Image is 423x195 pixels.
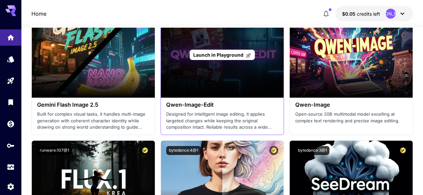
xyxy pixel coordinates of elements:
[290,12,413,98] img: alt
[37,146,72,155] button: runware:107@1
[398,146,407,155] button: Certified Model – Vetted for best performance and includes a commercial license.
[7,98,15,106] div: Library
[7,120,15,128] div: Wallet
[7,163,15,171] div: Usage
[32,12,155,98] img: alt
[166,102,279,108] h3: Qwen-Image-Edit
[140,146,149,155] button: Certified Model – Vetted for best performance and includes a commercial license.
[295,111,407,124] p: Open‑source 20B multimodal model excelling at complex text rendering and precise image editing.
[342,11,357,17] span: $0.05
[166,111,279,131] p: Designed for intelligent image editing, it applies targeted changes while keeping the original co...
[386,9,396,19] div: [PERSON_NAME]
[7,141,15,150] div: API Keys
[335,6,413,21] button: $0.05[PERSON_NAME]
[357,11,380,17] span: credits left
[37,102,149,108] h3: Gemini Flash Image 2.5
[37,111,149,131] p: Built for complex visual tasks, it handles multi-image generation with coherent character identit...
[7,55,15,63] div: Models
[295,102,407,108] h3: Qwen-Image
[166,146,201,155] button: bytedance:4@1
[193,52,243,58] span: Launch in Playground
[295,146,329,155] button: bytedance:3@1
[7,31,15,40] div: Home
[7,182,15,191] div: Settings
[190,50,255,60] a: Launch in Playground
[7,77,15,85] div: Playground
[342,10,380,17] div: $0.05
[31,10,46,18] a: Home
[31,10,46,18] nav: breadcrumb
[269,146,278,155] button: Certified Model – Vetted for best performance and includes a commercial license.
